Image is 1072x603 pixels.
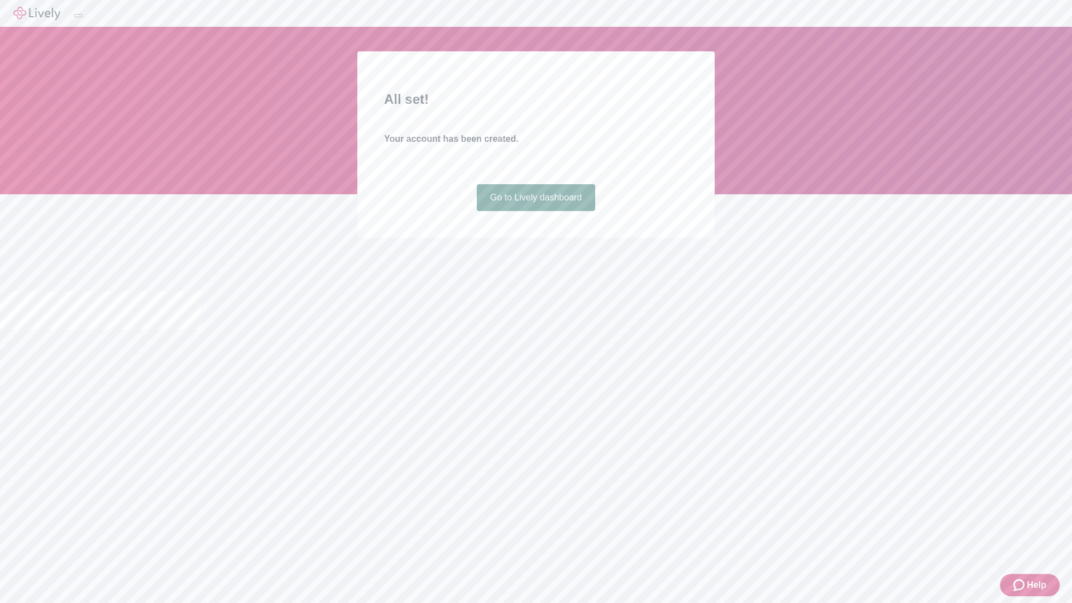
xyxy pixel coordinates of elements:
[1013,578,1027,592] svg: Zendesk support icon
[13,7,60,20] img: Lively
[1000,574,1060,596] button: Zendesk support iconHelp
[477,184,596,211] a: Go to Lively dashboard
[384,89,688,109] h2: All set!
[384,132,688,146] h4: Your account has been created.
[1027,578,1046,592] span: Help
[74,14,83,17] button: Log out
